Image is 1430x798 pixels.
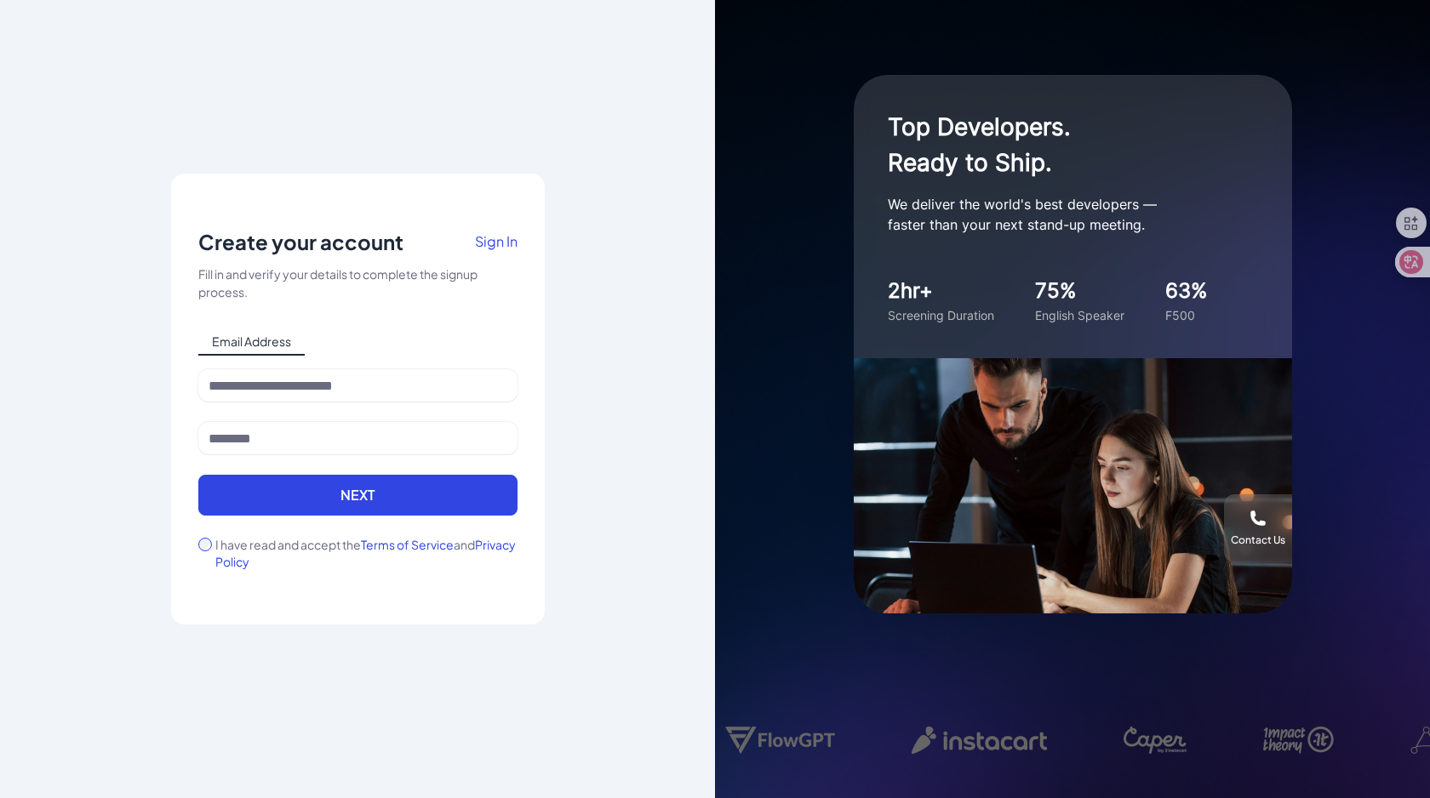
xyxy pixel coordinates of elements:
div: 63% [1165,276,1208,306]
button: Contact Us [1224,494,1292,562]
span: Terms of Service [361,537,454,552]
div: F500 [1165,306,1208,324]
div: English Speaker [1035,306,1124,324]
div: Contact Us [1231,533,1285,547]
div: 75% [1035,276,1124,306]
a: Sign In [475,228,518,265]
h1: Top Developers. Ready to Ship. [888,109,1228,180]
p: Create your account [198,228,403,255]
div: 2hr+ [888,276,994,306]
span: Sign In [475,232,518,250]
p: We deliver the world's best developers — faster than your next stand-up meeting. [888,194,1228,235]
div: Fill in and verify your details to complete the signup process. [198,265,518,301]
button: Next [198,475,518,516]
div: Screening Duration [888,306,994,324]
span: Email Address [198,328,305,356]
label: I have read and accept the and [215,536,518,570]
